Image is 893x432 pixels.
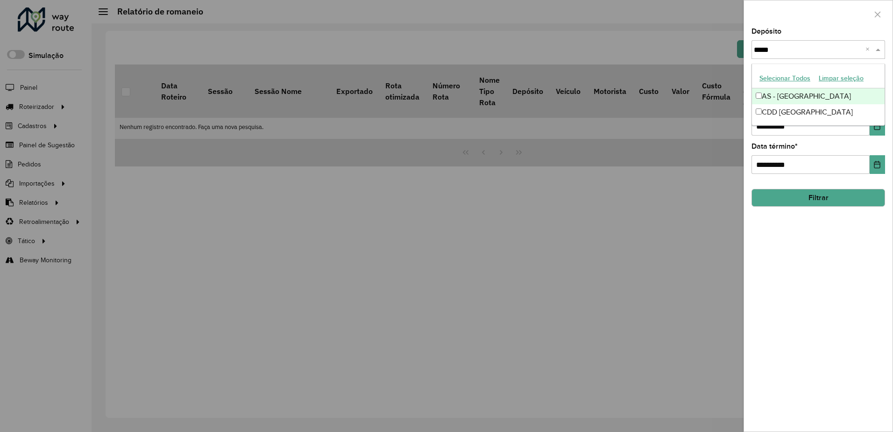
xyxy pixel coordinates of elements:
button: Choose Date [870,117,885,136]
button: Limpar seleção [815,71,868,86]
div: AS - [GEOGRAPHIC_DATA] [752,88,885,104]
ng-dropdown-panel: Options list [751,64,885,126]
button: Choose Date [870,155,885,174]
button: Filtrar [751,189,885,207]
button: Selecionar Todos [755,71,815,86]
div: CDD [GEOGRAPHIC_DATA] [752,104,885,120]
span: Clear all [865,44,873,55]
label: Depósito [751,26,781,37]
label: Data término [751,141,798,152]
